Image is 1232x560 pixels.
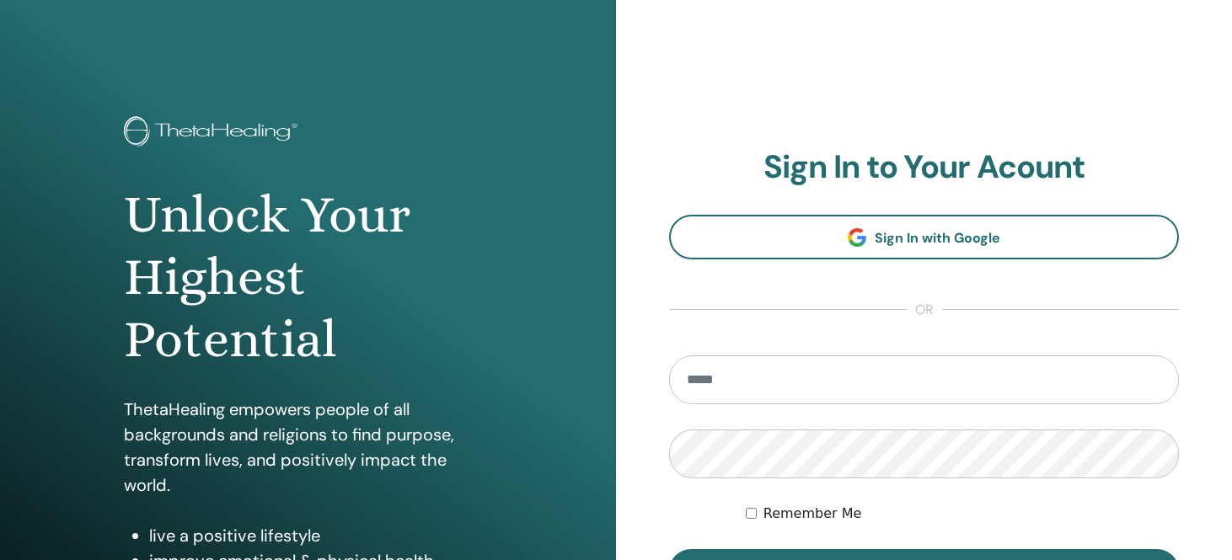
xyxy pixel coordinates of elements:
[875,229,1000,247] span: Sign In with Google
[149,523,492,548] li: live a positive lifestyle
[669,148,1179,187] h2: Sign In to Your Acount
[746,504,1179,524] div: Keep me authenticated indefinitely or until I manually logout
[669,215,1179,259] a: Sign In with Google
[763,504,862,524] label: Remember Me
[124,184,492,371] h1: Unlock Your Highest Potential
[124,397,492,498] p: ThetaHealing empowers people of all backgrounds and religions to find purpose, transform lives, a...
[907,300,942,320] span: or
